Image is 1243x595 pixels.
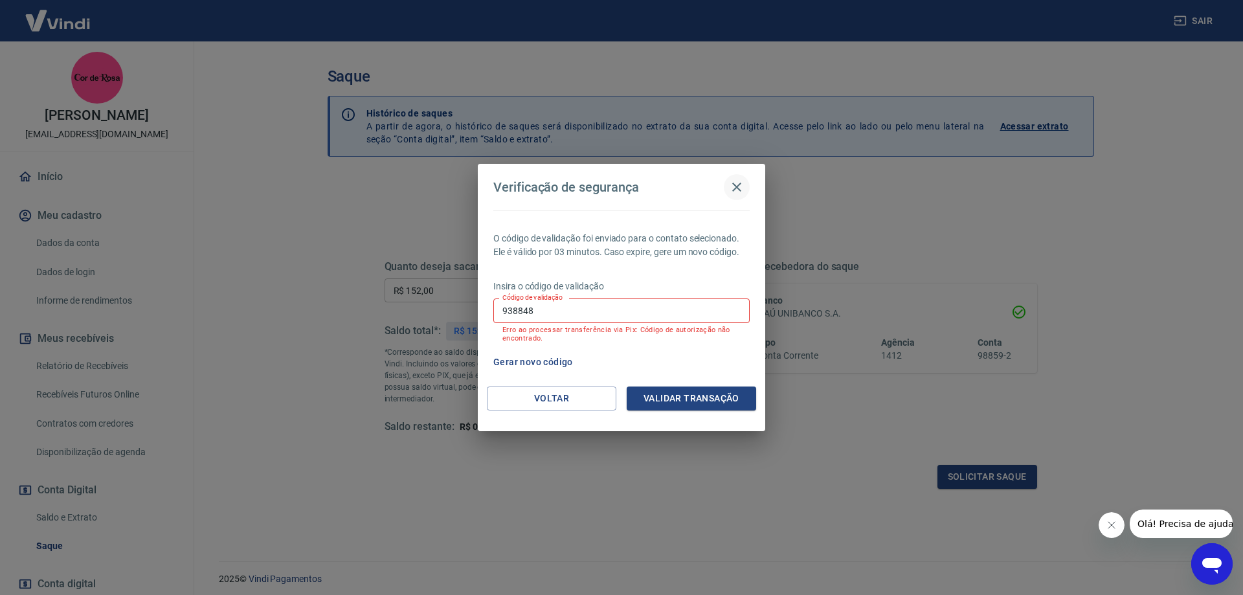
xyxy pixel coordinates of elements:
button: Gerar novo código [488,350,578,374]
label: Código de validação [502,293,563,302]
iframe: Fechar mensagem [1099,512,1125,538]
span: Olá! Precisa de ajuda? [8,9,109,19]
h4: Verificação de segurança [493,179,639,195]
iframe: Botão para abrir a janela de mensagens [1191,543,1233,585]
button: Validar transação [627,387,756,410]
p: O código de validação foi enviado para o contato selecionado. Ele é válido por 03 minutos. Caso e... [493,232,750,259]
button: Voltar [487,387,616,410]
p: Erro ao processar transferência via Pix: Código de autorização não encontrado. [502,326,741,342]
iframe: Mensagem da empresa [1130,510,1233,538]
p: Insira o código de validação [493,280,750,293]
